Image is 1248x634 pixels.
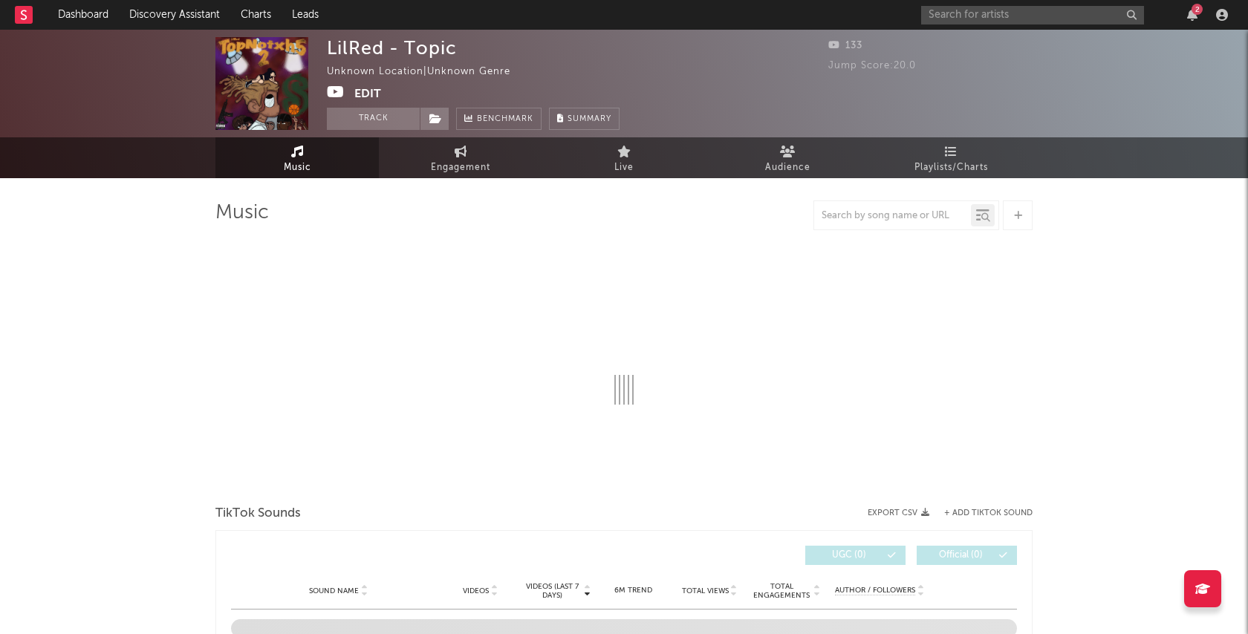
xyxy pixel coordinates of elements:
[522,582,582,600] span: Videos (last 7 days)
[568,115,611,123] span: Summary
[921,6,1144,24] input: Search for artists
[869,137,1033,178] a: Playlists/Charts
[1187,9,1197,21] button: 2
[929,509,1033,517] button: + Add TikTok Sound
[431,159,490,177] span: Engagement
[284,159,311,177] span: Music
[828,41,862,50] span: 133
[477,111,533,128] span: Benchmark
[215,505,301,523] span: TikTok Sounds
[682,586,729,595] span: Total Views
[354,85,381,103] button: Edit
[327,108,420,130] button: Track
[765,159,810,177] span: Audience
[456,108,542,130] a: Benchmark
[614,159,634,177] span: Live
[463,586,489,595] span: Videos
[917,546,1017,565] button: Official(0)
[542,137,706,178] a: Live
[599,585,668,596] div: 6M Trend
[805,546,906,565] button: UGC(0)
[379,137,542,178] a: Engagement
[944,509,1033,517] button: + Add TikTok Sound
[914,159,988,177] span: Playlists/Charts
[706,137,869,178] a: Audience
[828,61,916,71] span: Jump Score: 20.0
[327,63,527,81] div: Unknown Location | Unknown Genre
[215,137,379,178] a: Music
[814,210,971,222] input: Search by song name or URL
[327,37,457,59] div: LilRed - Topic
[835,586,915,595] span: Author / Followers
[752,582,812,600] span: Total Engagements
[868,509,929,517] button: Export CSV
[549,108,620,130] button: Summary
[309,586,359,595] span: Sound Name
[815,551,883,560] span: UGC ( 0 )
[1192,4,1203,15] div: 2
[926,551,995,560] span: Official ( 0 )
